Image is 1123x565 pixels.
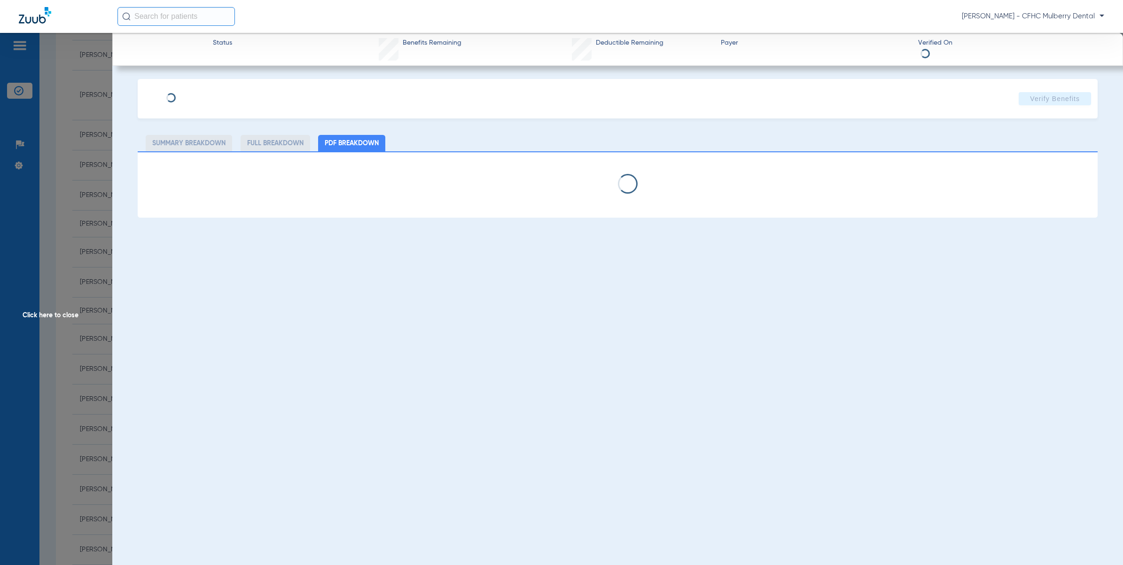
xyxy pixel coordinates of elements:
span: Payer [721,38,910,48]
span: Status [213,38,232,48]
span: Verified On [918,38,1107,48]
span: Benefits Remaining [403,38,461,48]
img: Search Icon [122,12,131,21]
li: Summary Breakdown [146,135,232,151]
span: [PERSON_NAME] - CFHC Mulberry Dental [962,12,1104,21]
input: Search for patients [117,7,235,26]
iframe: Chat Widget [1076,520,1123,565]
li: PDF Breakdown [318,135,385,151]
img: Zuub Logo [19,7,51,24]
li: Full Breakdown [241,135,310,151]
span: Deductible Remaining [596,38,663,48]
